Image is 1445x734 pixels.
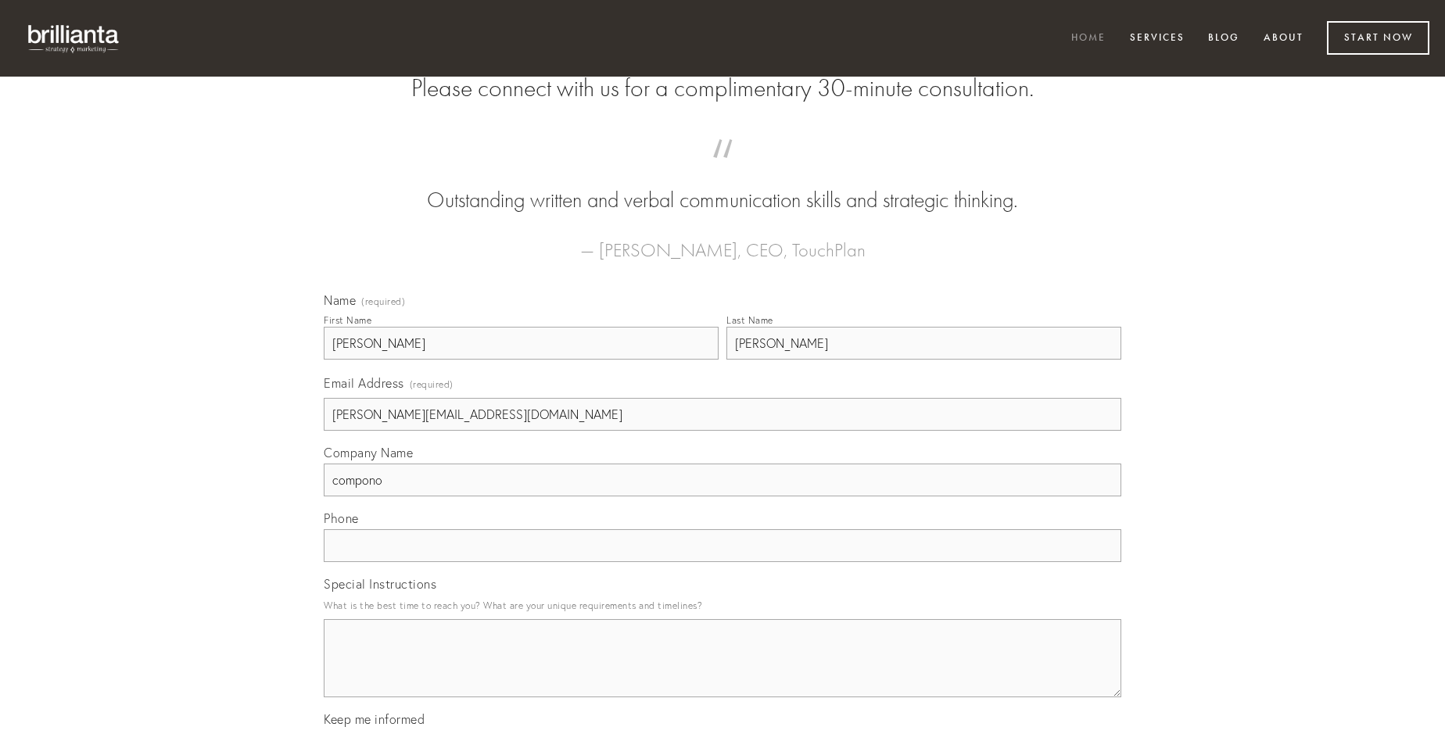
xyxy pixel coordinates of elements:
[1253,26,1314,52] a: About
[324,314,371,326] div: First Name
[324,73,1121,103] h2: Please connect with us for a complimentary 30-minute consultation.
[324,510,359,526] span: Phone
[349,155,1096,185] span: “
[324,576,436,592] span: Special Instructions
[1327,21,1429,55] a: Start Now
[324,711,425,727] span: Keep me informed
[324,595,1121,616] p: What is the best time to reach you? What are your unique requirements and timelines?
[410,374,454,395] span: (required)
[1120,26,1195,52] a: Services
[726,314,773,326] div: Last Name
[324,375,404,391] span: Email Address
[324,445,413,460] span: Company Name
[349,216,1096,266] figcaption: — [PERSON_NAME], CEO, TouchPlan
[16,16,133,61] img: brillianta - research, strategy, marketing
[1061,26,1116,52] a: Home
[349,155,1096,216] blockquote: Outstanding written and verbal communication skills and strategic thinking.
[361,297,405,306] span: (required)
[324,292,356,308] span: Name
[1198,26,1250,52] a: Blog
